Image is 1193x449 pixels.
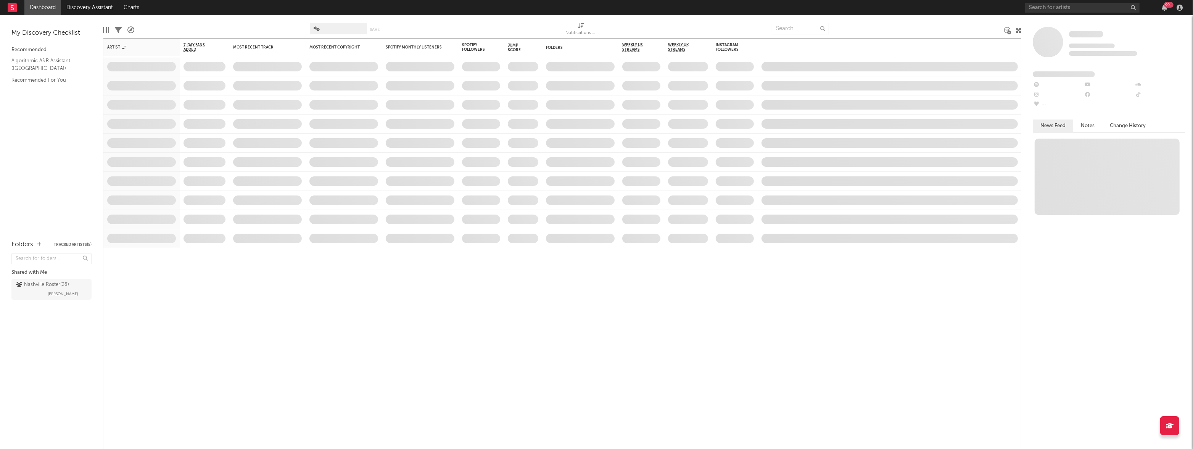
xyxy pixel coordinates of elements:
div: Folders [546,45,603,50]
div: 99 + [1164,2,1174,8]
button: Notes [1073,120,1102,132]
div: -- [1135,90,1185,100]
span: Fans Added by Platform [1033,71,1095,77]
div: Filters [115,19,122,41]
div: -- [1135,80,1185,90]
span: Some Artist [1069,31,1103,37]
div: Artist [107,45,164,50]
div: My Discovery Checklist [11,29,92,38]
div: Spotify Monthly Listeners [386,45,443,50]
div: A&R Pipeline [127,19,134,41]
button: News Feed [1033,120,1073,132]
div: Spotify Followers [462,43,489,52]
div: Nashville Roster ( 38 ) [16,280,69,289]
div: Edit Columns [103,19,109,41]
div: Notifications (Artist) [566,19,596,41]
div: Notifications (Artist) [566,29,596,38]
div: Recommended [11,45,92,55]
div: Shared with Me [11,268,92,277]
div: Most Recent Copyright [309,45,367,50]
input: Search... [772,23,829,34]
button: Change History [1102,120,1153,132]
span: Tracking Since: [DATE] [1069,44,1115,48]
span: 7-Day Fans Added [184,43,214,52]
span: 0 fans last week [1069,51,1137,56]
a: Recommended For You [11,76,84,84]
span: [PERSON_NAME] [48,289,78,299]
button: 99+ [1162,5,1167,11]
div: -- [1084,80,1134,90]
div: Most Recent Track [233,45,290,50]
div: -- [1084,90,1134,100]
a: Algorithmic A&R Assistant ([GEOGRAPHIC_DATA]) [11,57,84,72]
button: Save [370,27,380,32]
div: Jump Score [508,43,527,52]
div: -- [1033,100,1084,110]
button: Tracked Artists(5) [54,243,92,247]
div: Instagram Followers [716,43,742,52]
div: -- [1033,90,1084,100]
span: Weekly UK Streams [668,43,697,52]
a: Some Artist [1069,31,1103,38]
input: Search for folders... [11,253,92,264]
div: -- [1033,80,1084,90]
span: Weekly US Streams [622,43,649,52]
a: Nashville Roster(38)[PERSON_NAME] [11,279,92,300]
div: Folders [11,240,33,249]
input: Search for artists [1025,3,1140,13]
